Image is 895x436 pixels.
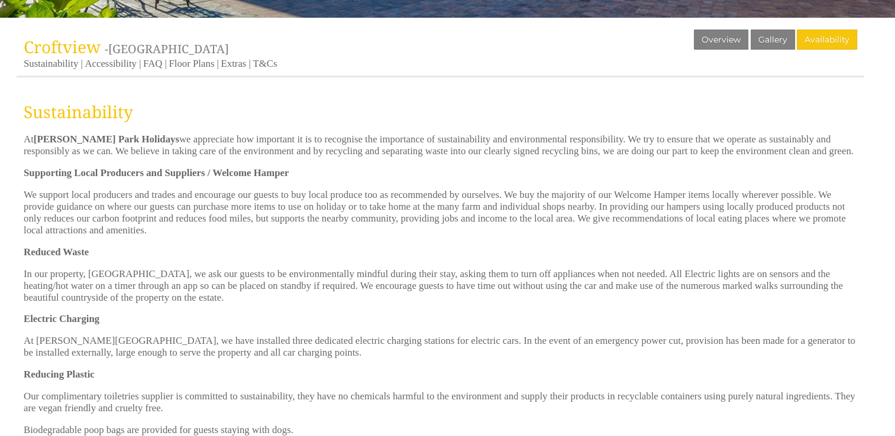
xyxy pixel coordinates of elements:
[24,369,95,380] b: Reducing Plastic
[169,58,214,69] a: Floor Plans
[694,30,748,50] a: Overview
[105,41,229,57] span: -
[85,58,137,69] a: Accessibility
[751,30,795,50] a: Gallery
[24,335,857,359] p: At [PERSON_NAME][GEOGRAPHIC_DATA], we have installed three dedicated electric charging stations f...
[24,391,857,414] p: Our complimentary toiletries supplier is committed to sustainability, they have no chemicals harm...
[24,268,857,304] p: In our property, [GEOGRAPHIC_DATA], we ask our guests to be environmentally mindful during their ...
[24,189,857,236] p: We support local producers and trades and encourage our guests to buy local produce too as recomm...
[24,424,857,436] p: Biodegradable poop bags are provided for guests staying with dogs.
[24,58,78,69] a: Sustainability
[253,58,277,69] a: T&Cs
[221,58,246,69] a: Extras
[24,35,101,58] span: Croftview
[24,100,857,123] a: Sustainability
[24,313,99,324] b: Electric Charging
[108,41,229,57] a: [GEOGRAPHIC_DATA]
[24,167,289,178] b: Supporting Local Producers and Suppliers / Welcome Hamper
[24,35,105,58] a: Croftview
[24,246,89,258] b: Reduced Waste
[797,30,857,50] a: Availability
[143,58,162,69] a: FAQ
[24,134,857,157] p: At we appreciate how important it is to recognise the importance of sustainability and environmen...
[34,134,179,145] b: [PERSON_NAME] Park Holidays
